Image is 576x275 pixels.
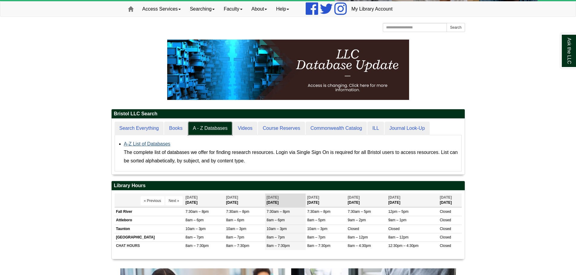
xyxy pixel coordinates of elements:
span: Closed [440,218,451,222]
a: Commonwealth Catalog [306,122,367,135]
button: Next » [165,196,183,205]
span: 10am – 3pm [226,227,246,231]
td: Attleboro [115,216,184,225]
a: Books [164,122,187,135]
a: Help [272,2,294,17]
span: 8am – 6pm [267,218,285,222]
th: [DATE] [184,193,225,207]
span: 7:30am – 8pm [307,209,330,214]
span: [DATE] [388,195,400,200]
span: 8am – 6pm [186,218,204,222]
span: 7:30am – 8pm [186,209,209,214]
span: Closed [440,235,451,239]
span: 8am – 5pm [307,218,325,222]
span: 7:30am – 5pm [348,209,371,214]
td: [GEOGRAPHIC_DATA] [115,233,184,241]
a: About [247,2,272,17]
button: Search [447,23,465,32]
span: 8am – 7:30pm [226,244,249,248]
a: Course Reserves [258,122,305,135]
a: Videos [233,122,257,135]
h2: Bristol LLC Search [112,109,465,119]
span: [DATE] [348,195,360,200]
th: [DATE] [346,193,387,207]
th: [DATE] [306,193,346,207]
span: 8am – 7pm [307,235,325,239]
span: Closed [440,244,451,248]
span: 12pm – 5pm [388,209,408,214]
button: « Previous [141,196,164,205]
span: 9am – 1pm [388,218,406,222]
span: 8am – 7pm [186,235,204,239]
td: Taunton [115,225,184,233]
span: 7:30am – 8pm [226,209,249,214]
span: [DATE] [226,195,238,200]
a: Journal Look-Up [385,122,430,135]
a: Searching [185,2,219,17]
a: A-Z List of Databases [124,141,171,146]
span: 10am – 3pm [267,227,287,231]
a: ILL [367,122,384,135]
h2: Library Hours [112,181,465,190]
th: [DATE] [265,193,306,207]
span: 8am – 7:30pm [186,244,209,248]
div: The complete list of databases we offer for finding research resources. Login via Single Sign On ... [124,148,458,165]
span: 8am – 7:30pm [267,244,290,248]
a: Access Services [138,2,185,17]
a: Faculty [219,2,247,17]
span: [DATE] [186,195,198,200]
span: 12:30pm – 4:30pm [388,244,418,248]
a: My Library Account [347,2,397,17]
span: [DATE] [307,195,319,200]
span: 10am – 3pm [186,227,206,231]
span: [DATE] [267,195,279,200]
span: 8am – 6pm [226,218,244,222]
span: 8am – 12pm [388,235,408,239]
td: Fall River [115,208,184,216]
span: 8am – 7pm [267,235,285,239]
span: 8am – 4:30pm [348,244,371,248]
span: Closed [388,227,399,231]
a: A - Z Databases [188,122,233,135]
span: 8am – 12pm [348,235,368,239]
span: 8am – 7pm [226,235,244,239]
img: HTML tutorial [167,40,409,100]
td: CHAT HOURS [115,241,184,250]
span: 8am – 7:30pm [307,244,330,248]
span: Closed [348,227,359,231]
span: 7:30am – 8pm [267,209,290,214]
span: 9am – 2pm [348,218,366,222]
th: [DATE] [387,193,438,207]
th: [DATE] [225,193,265,207]
span: 10am – 3pm [307,227,327,231]
a: Search Everything [115,122,164,135]
span: Closed [440,227,451,231]
span: [DATE] [440,195,452,200]
th: [DATE] [438,193,461,207]
span: Closed [440,209,451,214]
